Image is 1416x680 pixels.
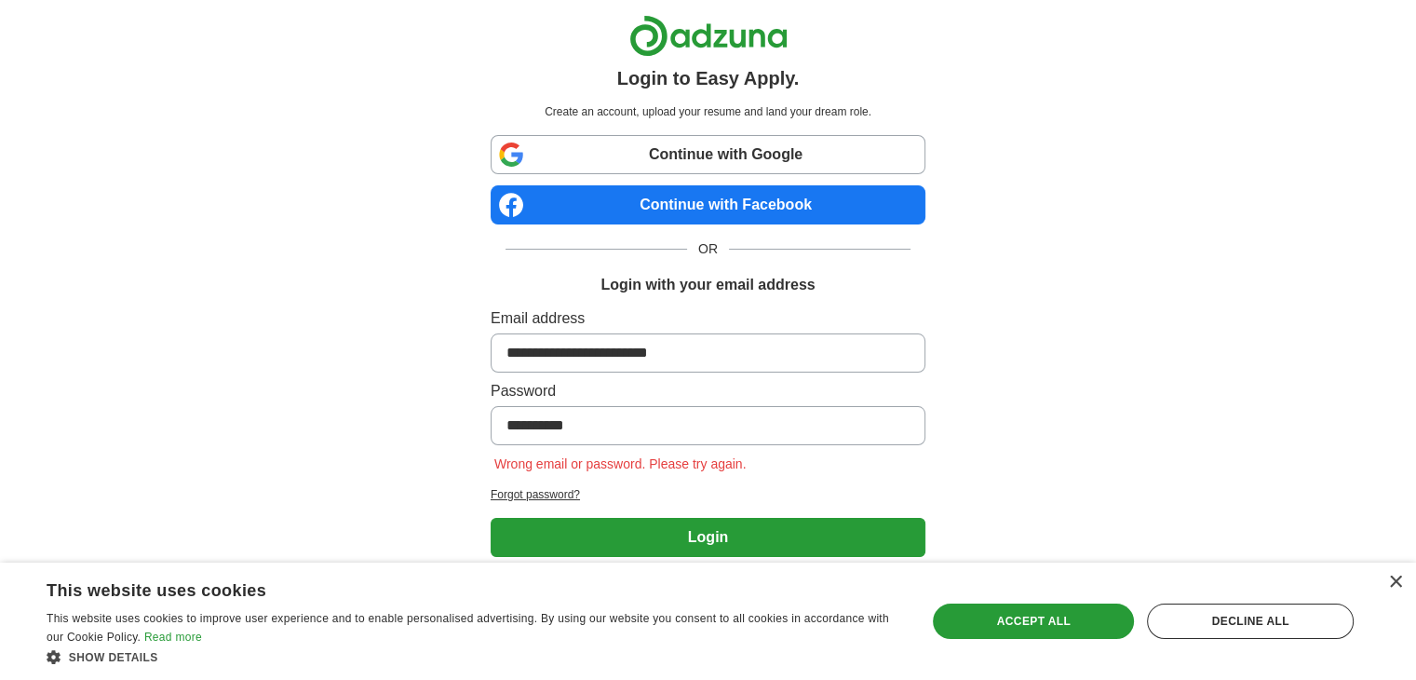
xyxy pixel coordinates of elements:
[69,651,158,664] span: Show details
[617,64,800,92] h1: Login to Easy Apply.
[494,103,922,120] p: Create an account, upload your resume and land your dream role.
[1147,604,1354,639] div: Decline all
[687,239,729,259] span: OR
[47,647,900,666] div: Show details
[491,486,925,503] a: Forgot password?
[491,518,925,557] button: Login
[629,15,788,57] img: Adzuna logo
[491,185,925,224] a: Continue with Facebook
[491,135,925,174] a: Continue with Google
[933,604,1134,639] div: Accept all
[491,307,925,330] label: Email address
[600,274,815,296] h1: Login with your email address
[491,456,750,471] span: Wrong email or password. Please try again.
[47,574,854,602] div: This website uses cookies
[1388,576,1402,590] div: Close
[47,612,889,644] span: This website uses cookies to improve user experience and to enable personalised advertising. By u...
[491,380,925,402] label: Password
[144,631,202,644] a: Read more, opens a new window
